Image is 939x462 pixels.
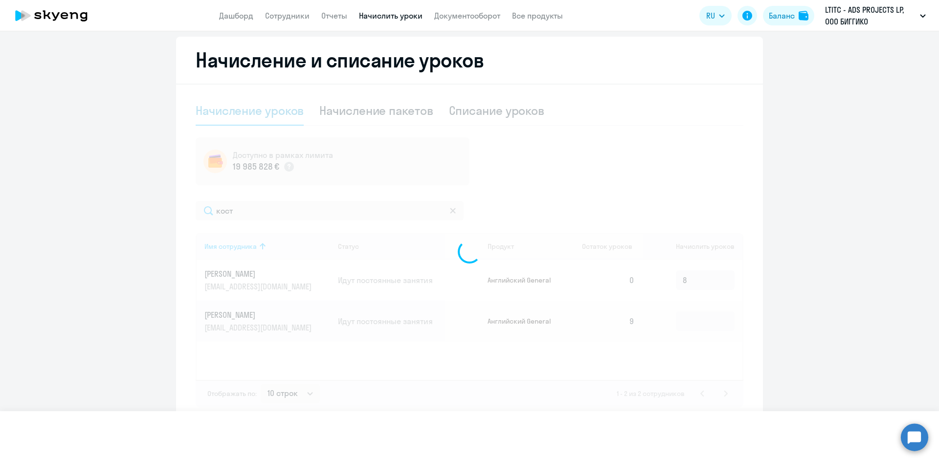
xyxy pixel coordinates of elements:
[706,10,715,22] span: RU
[763,6,814,25] button: Балансbalance
[321,11,347,21] a: Отчеты
[799,11,808,21] img: balance
[825,4,916,27] p: LTITC - ADS PROJECTS LP, ООО БИГГИКО
[196,48,743,72] h2: Начисление и списание уроков
[219,11,253,21] a: Дашборд
[265,11,310,21] a: Сотрудники
[699,6,732,25] button: RU
[769,10,795,22] div: Баланс
[359,11,423,21] a: Начислить уроки
[820,4,931,27] button: LTITC - ADS PROJECTS LP, ООО БИГГИКО
[512,11,563,21] a: Все продукты
[434,11,500,21] a: Документооборот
